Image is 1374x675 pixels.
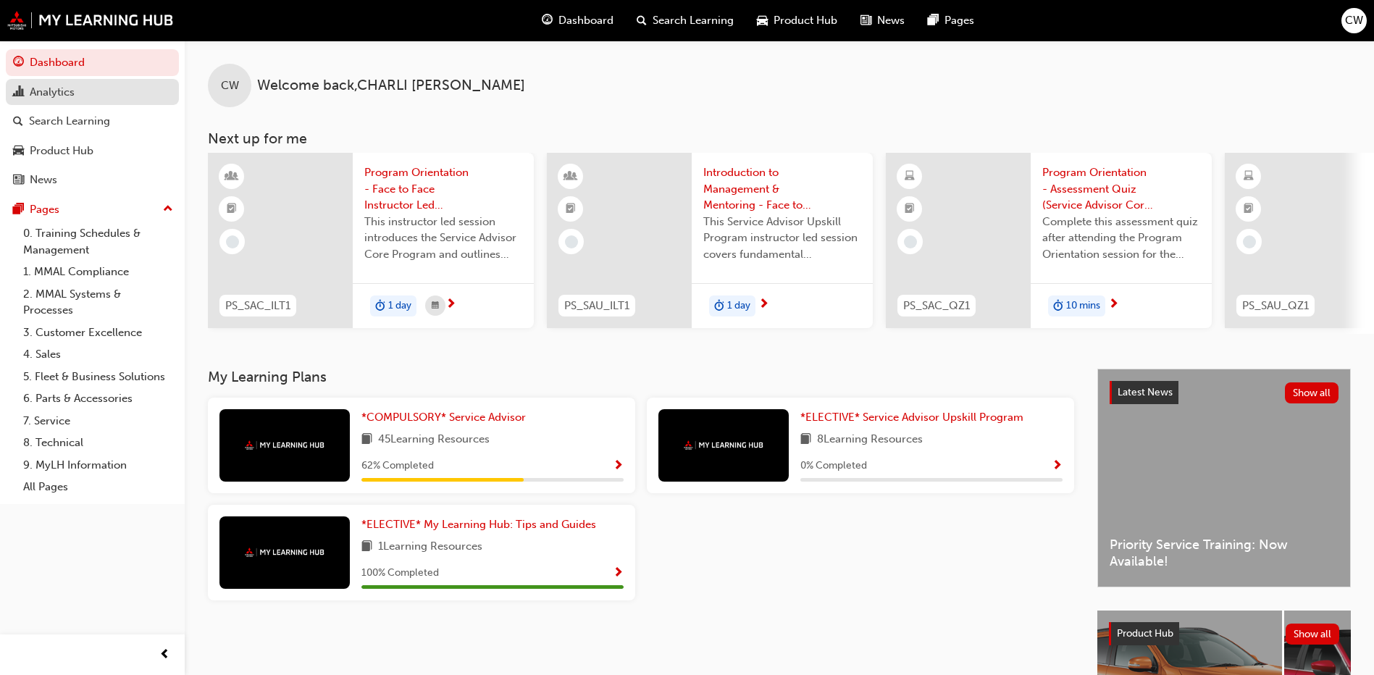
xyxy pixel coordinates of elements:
span: book-icon [361,538,372,556]
a: 9. MyLH Information [17,454,179,477]
a: Dashboard [6,49,179,76]
a: *ELECTIVE* My Learning Hub: Tips and Guides [361,516,602,533]
div: News [30,172,57,188]
span: book-icon [361,431,372,449]
div: Analytics [30,84,75,101]
span: *ELECTIVE* Service Advisor Upskill Program [800,411,1023,424]
span: 10 mins [1066,298,1100,314]
span: prev-icon [159,646,170,664]
span: Welcome back , CHARLI [PERSON_NAME] [257,77,525,94]
span: up-icon [163,200,173,219]
span: booktick-icon [1244,200,1254,219]
img: mmal [7,11,174,30]
span: learningResourceType_INSTRUCTOR_LED-icon [566,167,576,186]
a: car-iconProduct Hub [745,6,849,35]
span: learningResourceType_ELEARNING-icon [905,167,915,186]
div: Search Learning [29,113,110,130]
a: news-iconNews [849,6,916,35]
img: mmal [684,440,763,450]
span: next-icon [758,298,769,311]
span: chart-icon [13,86,24,99]
span: 1 day [388,298,411,314]
span: learningRecordVerb_NONE-icon [904,235,917,248]
span: Dashboard [558,12,613,29]
span: This Service Advisor Upskill Program instructor led session covers fundamental management styles ... [703,214,861,263]
button: Show all [1286,624,1340,645]
span: Search Learning [653,12,734,29]
button: Pages [6,196,179,223]
span: book-icon [800,431,811,449]
span: pages-icon [13,204,24,217]
span: booktick-icon [905,200,915,219]
span: PS_SAU_QZ1 [1242,298,1309,314]
a: Latest NewsShow allPriority Service Training: Now Available! [1097,369,1351,587]
div: Pages [30,201,59,218]
span: next-icon [445,298,456,311]
span: Product Hub [774,12,837,29]
span: PS_SAU_ILT1 [564,298,629,314]
span: guage-icon [13,56,24,70]
button: Show Progress [613,564,624,582]
a: guage-iconDashboard [530,6,625,35]
span: This instructor led session introduces the Service Advisor Core Program and outlines what you can... [364,214,522,263]
button: Show all [1285,382,1339,403]
h3: My Learning Plans [208,369,1074,385]
span: PS_SAC_ILT1 [225,298,290,314]
span: CW [1345,12,1363,29]
span: duration-icon [375,297,385,316]
span: Product Hub [1117,627,1173,640]
span: 62 % Completed [361,458,434,474]
span: next-icon [1108,298,1119,311]
span: duration-icon [714,297,724,316]
span: learningRecordVerb_NONE-icon [565,235,578,248]
span: guage-icon [542,12,553,30]
span: pages-icon [928,12,939,30]
span: *ELECTIVE* My Learning Hub: Tips and Guides [361,518,596,531]
a: Product Hub [6,138,179,164]
span: calendar-icon [432,297,439,315]
span: Program Orientation - Assessment Quiz (Service Advisor Core Program) [1042,164,1200,214]
span: PS_SAC_QZ1 [903,298,970,314]
a: Product HubShow all [1109,622,1339,645]
span: car-icon [13,145,24,158]
span: Show Progress [613,460,624,473]
span: 100 % Completed [361,565,439,582]
button: DashboardAnalyticsSearch LearningProduct HubNews [6,46,179,196]
span: Introduction to Management & Mentoring - Face to Face Instructor Led Training (Service Advisor Up... [703,164,861,214]
button: Show Progress [1052,457,1063,475]
span: Latest News [1118,386,1173,398]
span: news-icon [13,174,24,187]
a: search-iconSearch Learning [625,6,745,35]
span: Show Progress [613,567,624,580]
a: 8. Technical [17,432,179,454]
a: News [6,167,179,193]
button: Show Progress [613,457,624,475]
span: News [877,12,905,29]
span: 45 Learning Resources [378,431,490,449]
a: All Pages [17,476,179,498]
a: 4. Sales [17,343,179,366]
span: car-icon [757,12,768,30]
span: 1 day [727,298,750,314]
a: pages-iconPages [916,6,986,35]
span: booktick-icon [566,200,576,219]
span: Complete this assessment quiz after attending the Program Orientation session for the Service Adv... [1042,214,1200,263]
a: 7. Service [17,410,179,432]
div: Product Hub [30,143,93,159]
span: 0 % Completed [800,458,867,474]
span: learningResourceType_ELEARNING-icon [1244,167,1254,186]
span: Pages [944,12,974,29]
span: *COMPULSORY* Service Advisor [361,411,526,424]
span: search-icon [637,12,647,30]
a: Analytics [6,79,179,106]
span: CW [221,77,239,94]
a: *ELECTIVE* Service Advisor Upskill Program [800,409,1029,426]
a: PS_SAC_QZ1Program Orientation - Assessment Quiz (Service Advisor Core Program)Complete this asses... [886,153,1212,328]
span: 1 Learning Resources [378,538,482,556]
a: 1. MMAL Compliance [17,261,179,283]
span: learningRecordVerb_NONE-icon [226,235,239,248]
a: 5. Fleet & Business Solutions [17,366,179,388]
span: 8 Learning Resources [817,431,923,449]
